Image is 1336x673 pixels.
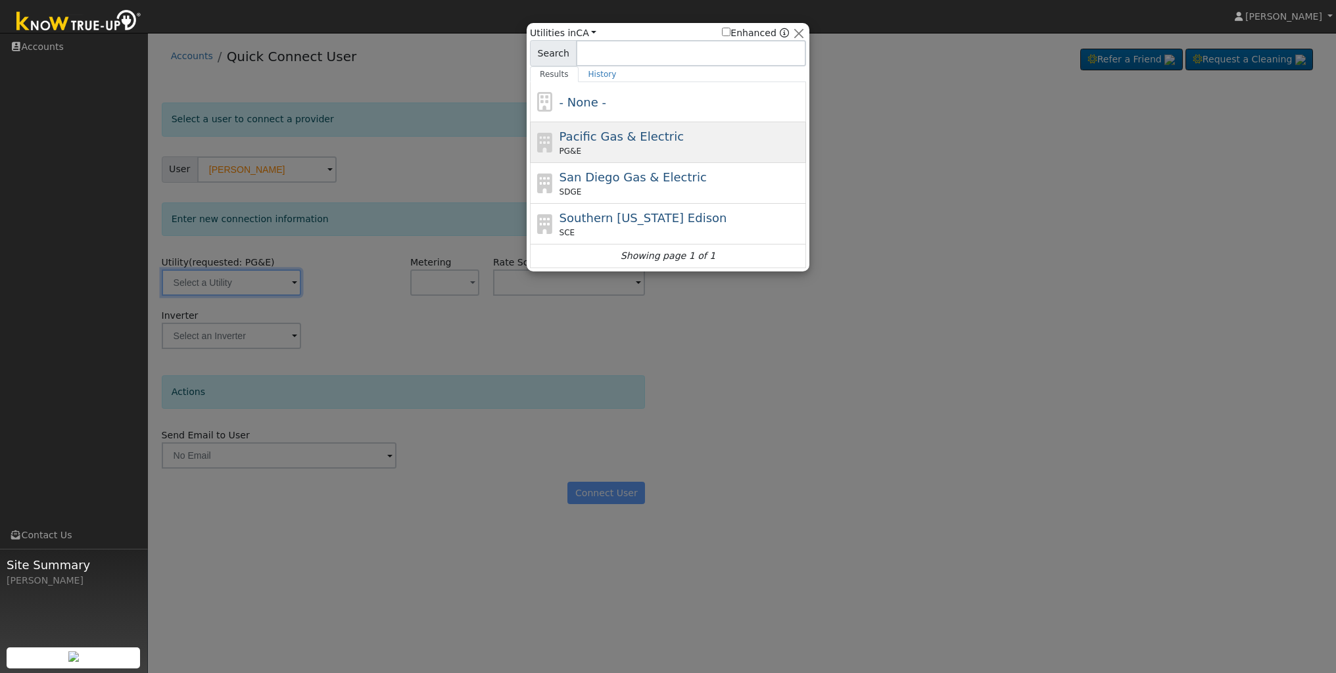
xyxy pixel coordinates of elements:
[560,95,606,109] span: - None -
[621,249,715,263] i: Showing page 1 of 1
[530,40,577,66] span: Search
[1245,11,1322,22] span: [PERSON_NAME]
[560,145,581,157] span: PG&E
[560,186,582,198] span: SDGE
[579,66,627,82] a: History
[10,7,148,37] img: Know True-Up
[7,556,141,574] span: Site Summary
[722,26,789,40] span: Show enhanced providers
[560,211,727,225] span: Southern [US_STATE] Edison
[530,66,579,82] a: Results
[7,574,141,588] div: [PERSON_NAME]
[560,227,575,239] span: SCE
[560,129,684,143] span: Pacific Gas & Electric
[576,28,596,38] a: CA
[560,170,707,184] span: San Diego Gas & Electric
[530,26,596,40] span: Utilities in
[780,28,789,38] a: Enhanced Providers
[68,651,79,662] img: retrieve
[722,26,776,40] label: Enhanced
[722,28,730,36] input: Enhanced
